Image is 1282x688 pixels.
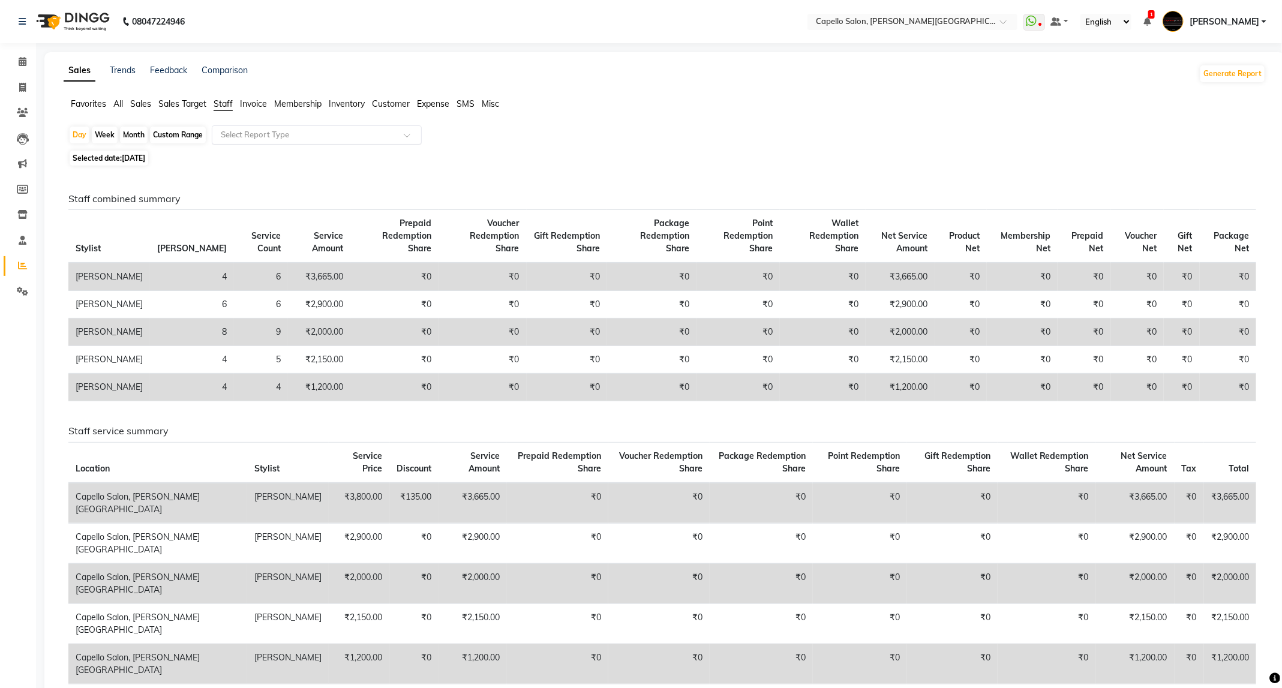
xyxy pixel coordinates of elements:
[866,346,935,374] td: ₹2,150.00
[150,319,234,346] td: 8
[68,425,1256,437] h6: Staff service summary
[780,346,866,374] td: ₹0
[607,374,696,401] td: ₹0
[350,346,439,374] td: ₹0
[76,243,101,254] span: Stylist
[935,319,987,346] td: ₹0
[1178,230,1193,254] span: Gift Net
[608,563,710,603] td: ₹0
[527,291,608,319] td: ₹0
[1010,450,1089,474] span: Wallet Redemption Share
[619,450,702,474] span: Voucher Redemption Share
[68,291,150,319] td: [PERSON_NAME]
[1001,230,1050,254] span: Membership Net
[329,563,389,603] td: ₹2,000.00
[70,127,89,143] div: Day
[251,230,281,254] span: Service Count
[507,483,608,524] td: ₹0
[390,603,439,644] td: ₹0
[998,483,1096,524] td: ₹0
[710,563,813,603] td: ₹0
[1175,603,1204,644] td: ₹0
[1058,263,1110,291] td: ₹0
[1164,263,1199,291] td: ₹0
[64,60,95,82] a: Sales
[1200,65,1265,82] button: Generate Report
[518,450,601,474] span: Prepaid Redemption Share
[469,450,500,474] span: Service Amount
[397,463,432,474] span: Discount
[31,5,113,38] img: logo
[608,523,710,563] td: ₹0
[935,374,987,401] td: ₹0
[390,523,439,563] td: ₹0
[710,644,813,684] td: ₹0
[696,319,780,346] td: ₹0
[780,263,866,291] td: ₹0
[1058,374,1110,401] td: ₹0
[1096,563,1175,603] td: ₹2,000.00
[439,483,507,524] td: ₹3,665.00
[608,483,710,524] td: ₹0
[813,483,907,524] td: ₹0
[150,127,206,143] div: Custom Range
[935,291,987,319] td: ₹0
[132,5,185,38] b: 08047224946
[1204,483,1256,524] td: ₹3,665.00
[1175,563,1204,603] td: ₹0
[439,644,507,684] td: ₹1,200.00
[150,374,234,401] td: 4
[68,523,247,563] td: Capello Salon, [PERSON_NAME][GEOGRAPHIC_DATA]
[1214,230,1249,254] span: Package Net
[234,263,288,291] td: 6
[1096,483,1175,524] td: ₹3,665.00
[350,374,439,401] td: ₹0
[288,374,350,401] td: ₹1,200.00
[1204,644,1256,684] td: ₹1,200.00
[696,263,780,291] td: ₹0
[329,644,389,684] td: ₹1,200.00
[1200,346,1256,374] td: ₹0
[382,218,431,254] span: Prepaid Redemption Share
[110,65,136,76] a: Trends
[150,291,234,319] td: 6
[1175,644,1204,684] td: ₹0
[907,603,998,644] td: ₹0
[1200,319,1256,346] td: ₹0
[949,230,980,254] span: Product Net
[1190,16,1259,28] span: [PERSON_NAME]
[68,374,150,401] td: [PERSON_NAME]
[372,98,410,109] span: Customer
[350,291,439,319] td: ₹0
[866,291,935,319] td: ₹2,900.00
[157,243,227,254] span: [PERSON_NAME]
[288,346,350,374] td: ₹2,150.00
[640,218,689,254] span: Package Redemption Share
[68,319,150,346] td: [PERSON_NAME]
[312,230,343,254] span: Service Amount
[417,98,449,109] span: Expense
[234,346,288,374] td: 5
[439,346,527,374] td: ₹0
[1164,374,1199,401] td: ₹0
[1204,523,1256,563] td: ₹2,900.00
[813,603,907,644] td: ₹0
[1163,11,1184,32] img: Capello Trimurti
[202,65,248,76] a: Comparison
[809,218,858,254] span: Wallet Redemption Share
[907,483,998,524] td: ₹0
[608,644,710,684] td: ₹0
[68,603,247,644] td: Capello Salon, [PERSON_NAME][GEOGRAPHIC_DATA]
[234,319,288,346] td: 9
[439,291,527,319] td: ₹0
[987,263,1058,291] td: ₹0
[607,346,696,374] td: ₹0
[68,263,150,291] td: [PERSON_NAME]
[710,523,813,563] td: ₹0
[439,374,527,401] td: ₹0
[247,523,329,563] td: [PERSON_NAME]
[274,98,322,109] span: Membership
[507,523,608,563] td: ₹0
[247,603,329,644] td: [PERSON_NAME]
[92,127,118,143] div: Week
